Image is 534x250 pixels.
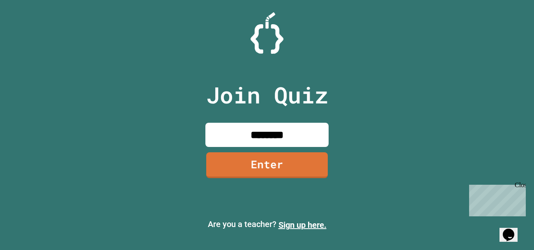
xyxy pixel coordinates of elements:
p: Are you a teacher? [7,218,527,231]
div: Chat with us now!Close [3,3,57,52]
iframe: chat widget [499,217,526,242]
iframe: chat widget [466,181,526,216]
p: Join Quiz [206,78,328,112]
a: Sign up here. [279,220,327,230]
a: Enter [206,152,328,178]
img: Logo.svg [251,12,283,54]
